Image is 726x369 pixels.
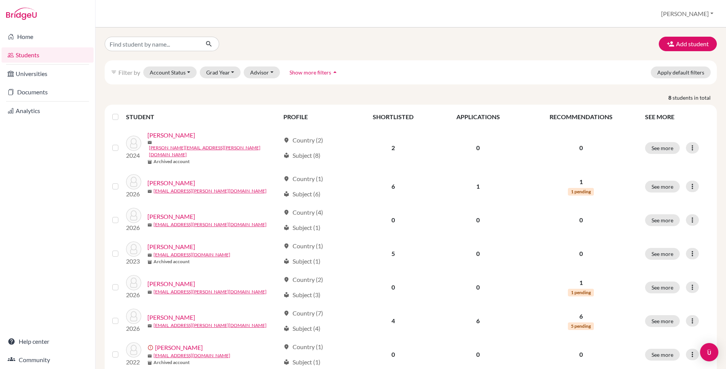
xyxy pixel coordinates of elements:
[126,174,141,189] img: Bakker, Lucas
[147,212,195,221] a: [PERSON_NAME]
[147,160,152,164] span: inventory_2
[154,221,267,228] a: [EMAIL_ADDRESS][PERSON_NAME][DOMAIN_NAME]
[283,152,289,159] span: local_library
[283,151,320,160] div: Subject (8)
[154,251,230,258] a: [EMAIL_ADDRESS][DOMAIN_NAME]
[155,343,203,352] a: [PERSON_NAME]
[147,189,152,194] span: mail
[283,359,289,365] span: local_library
[283,309,323,318] div: Country (7)
[651,66,711,78] button: Apply default filters
[283,358,320,367] div: Subject (1)
[526,249,636,258] p: 0
[283,342,323,351] div: Country (1)
[126,151,141,160] p: 2024
[526,143,636,152] p: 0
[283,176,289,182] span: location_on
[283,324,320,333] div: Subject (4)
[289,69,331,76] span: Show more filters
[526,177,636,186] p: 1
[126,309,141,324] img: McLintock, James
[147,361,152,365] span: inventory_2
[568,289,594,296] span: 1 pending
[283,292,289,298] span: local_library
[147,253,152,257] span: mail
[645,142,680,154] button: See more
[147,178,195,188] a: [PERSON_NAME]
[283,208,323,217] div: Country (4)
[2,29,94,44] a: Home
[283,189,320,199] div: Subject (6)
[435,270,521,304] td: 0
[645,315,680,327] button: See more
[147,260,152,264] span: inventory_2
[147,223,152,227] span: mail
[526,350,636,359] p: 0
[673,94,717,102] span: students in total
[147,324,152,328] span: mail
[352,170,435,203] td: 6
[2,103,94,118] a: Analytics
[331,68,339,76] i: arrow_drop_up
[645,248,680,260] button: See more
[147,140,152,145] span: mail
[526,278,636,287] p: 1
[126,275,141,290] img: McLintock, Alice
[283,243,289,249] span: location_on
[126,358,141,367] p: 2022
[283,66,345,78] button: Show more filtersarrow_drop_up
[147,313,195,322] a: [PERSON_NAME]
[283,344,289,350] span: location_on
[521,108,640,126] th: RECOMMENDATIONS
[283,290,320,299] div: Subject (3)
[283,225,289,231] span: local_library
[147,242,195,251] a: [PERSON_NAME]
[154,359,190,366] b: Archived account
[526,215,636,225] p: 0
[154,188,267,194] a: [EMAIL_ADDRESS][PERSON_NAME][DOMAIN_NAME]
[147,345,155,351] span: error_outline
[154,352,230,359] a: [EMAIL_ADDRESS][DOMAIN_NAME]
[126,290,141,299] p: 2026
[283,209,289,215] span: location_on
[149,144,280,158] a: [PERSON_NAME][EMAIL_ADDRESS][PERSON_NAME][DOMAIN_NAME]
[200,66,241,78] button: Grad Year
[526,312,636,321] p: 6
[111,69,117,75] i: filter_list
[154,288,267,295] a: [EMAIL_ADDRESS][PERSON_NAME][DOMAIN_NAME]
[435,304,521,338] td: 6
[126,108,279,126] th: STUDENT
[645,349,680,361] button: See more
[283,241,323,251] div: Country (1)
[283,258,289,264] span: local_library
[126,241,141,257] img: Kimber, Edward
[700,343,718,361] div: Open Intercom Messenger
[147,290,152,295] span: mail
[105,37,199,51] input: Find student by name...
[352,108,435,126] th: SHORTLISTED
[435,170,521,203] td: 1
[668,94,673,102] strong: 8
[283,277,289,283] span: location_on
[126,324,141,333] p: 2026
[640,108,714,126] th: SEE MORE
[126,136,141,151] img: Auty, Dominic
[645,214,680,226] button: See more
[126,208,141,223] img: Espinosa, Madeleine
[568,188,594,196] span: 1 pending
[2,84,94,100] a: Documents
[568,322,594,330] span: 5 pending
[283,137,289,143] span: location_on
[2,47,94,63] a: Students
[283,275,323,284] div: Country (2)
[118,69,140,76] span: Filter by
[283,136,323,145] div: Country (2)
[645,282,680,293] button: See more
[126,257,141,266] p: 2023
[147,279,195,288] a: [PERSON_NAME]
[435,237,521,270] td: 0
[352,270,435,304] td: 0
[283,257,320,266] div: Subject (1)
[154,322,267,329] a: [EMAIL_ADDRESS][PERSON_NAME][DOMAIN_NAME]
[147,131,195,140] a: [PERSON_NAME]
